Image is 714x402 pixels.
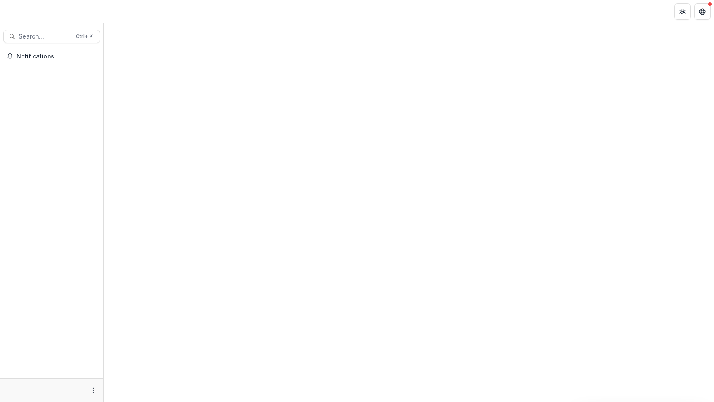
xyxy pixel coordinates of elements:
[17,53,97,60] span: Notifications
[3,50,100,63] button: Notifications
[88,385,98,395] button: More
[3,30,100,43] button: Search...
[694,3,711,20] button: Get Help
[19,33,71,40] span: Search...
[107,5,142,17] nav: breadcrumb
[674,3,691,20] button: Partners
[74,32,95,41] div: Ctrl + K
